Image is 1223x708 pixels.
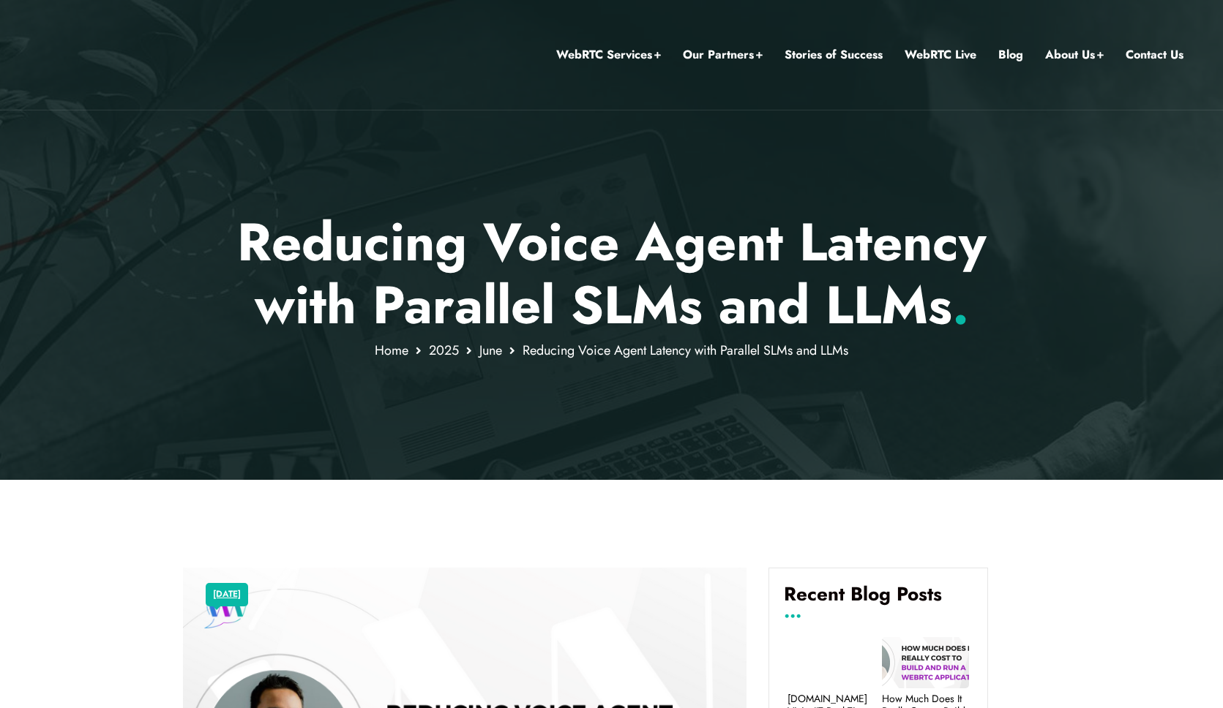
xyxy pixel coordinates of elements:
a: June [479,341,502,360]
a: Contact Us [1126,45,1183,64]
a: WebRTC Live [905,45,976,64]
span: . [952,267,969,343]
a: WebRTC Services [556,45,661,64]
a: Stories of Success [785,45,883,64]
a: About Us [1045,45,1104,64]
span: Reducing Voice Agent Latency with Parallel SLMs and LLMs [523,341,848,360]
a: Blog [998,45,1023,64]
a: 2025 [429,341,459,360]
a: Home [375,341,408,360]
a: [DATE] [213,585,241,604]
a: Our Partners [683,45,763,64]
h4: Recent Blog Posts [784,583,973,617]
h1: Reducing Voice Agent Latency with Parallel SLMs and LLMs [183,211,1040,337]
